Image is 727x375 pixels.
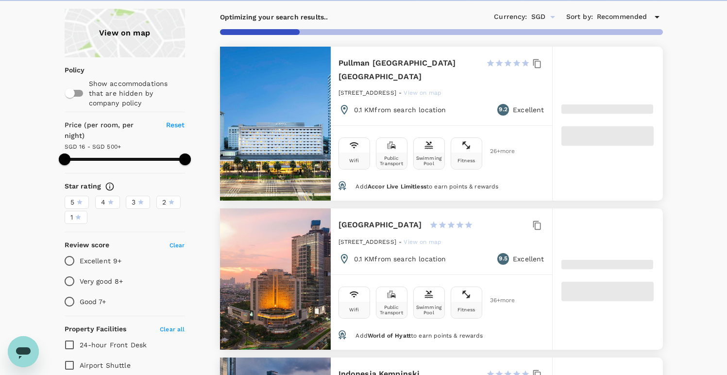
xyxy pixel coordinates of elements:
[89,79,184,108] p: Show accommodations that are hidden by company policy
[65,143,121,150] span: SGD 16 - SGD 500+
[457,307,475,312] div: Fitness
[160,326,185,333] span: Clear all
[404,89,441,96] span: View on map
[70,197,74,207] span: 5
[513,105,544,115] p: Excellent
[404,238,441,245] a: View on map
[490,148,505,154] span: 26 + more
[338,218,422,232] h6: [GEOGRAPHIC_DATA]
[80,256,122,266] p: Excellent 9+
[65,324,127,335] h6: Property Facilities
[8,336,39,367] iframe: Button to launch messaging window
[597,12,647,22] span: Recommended
[355,332,483,339] span: Add to earn points & rewards
[349,307,359,312] div: Wifi
[65,120,155,141] h6: Price (per room, per night)
[566,12,593,22] h6: Sort by :
[378,305,405,315] div: Public Transport
[399,89,404,96] span: -
[499,254,507,264] span: 9.5
[378,155,405,166] div: Public Transport
[355,183,498,190] span: Add to earn points & rewards
[404,88,441,96] a: View on map
[80,361,131,369] span: Airport Shuttle
[513,254,544,264] p: Excellent
[368,183,426,190] span: Accor Live Limitless
[546,10,559,24] button: Open
[101,197,105,207] span: 4
[416,305,442,315] div: Swimming Pool
[349,158,359,163] div: Wifi
[80,341,147,349] span: 24-hour Front Desk
[80,297,106,307] p: Good 7+
[162,197,166,207] span: 2
[457,158,475,163] div: Fitness
[80,276,123,286] p: Very good 8+
[65,181,101,192] h6: Star rating
[338,89,396,96] span: [STREET_ADDRESS]
[354,105,446,115] p: 0.1 KM from search location
[169,242,185,249] span: Clear
[399,239,404,245] span: -
[490,297,505,304] span: 36 + more
[132,197,135,207] span: 3
[65,65,71,75] p: Policy
[494,12,527,22] h6: Currency :
[499,105,507,115] span: 9.2
[65,9,185,57] a: View on map
[404,239,441,245] span: View on map
[338,239,396,245] span: [STREET_ADDRESS]
[368,332,411,339] span: World of Hyatt
[70,212,73,222] span: 1
[65,240,110,251] h6: Review score
[354,254,446,264] p: 0.1 KM from search location
[338,56,478,84] h6: Pullman [GEOGRAPHIC_DATA] [GEOGRAPHIC_DATA]
[166,121,185,129] span: Reset
[416,155,442,166] div: Swimming Pool
[220,12,328,22] p: Optimizing your search results..
[105,182,115,191] svg: Star ratings are awarded to properties to represent the quality of services, facilities, and amen...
